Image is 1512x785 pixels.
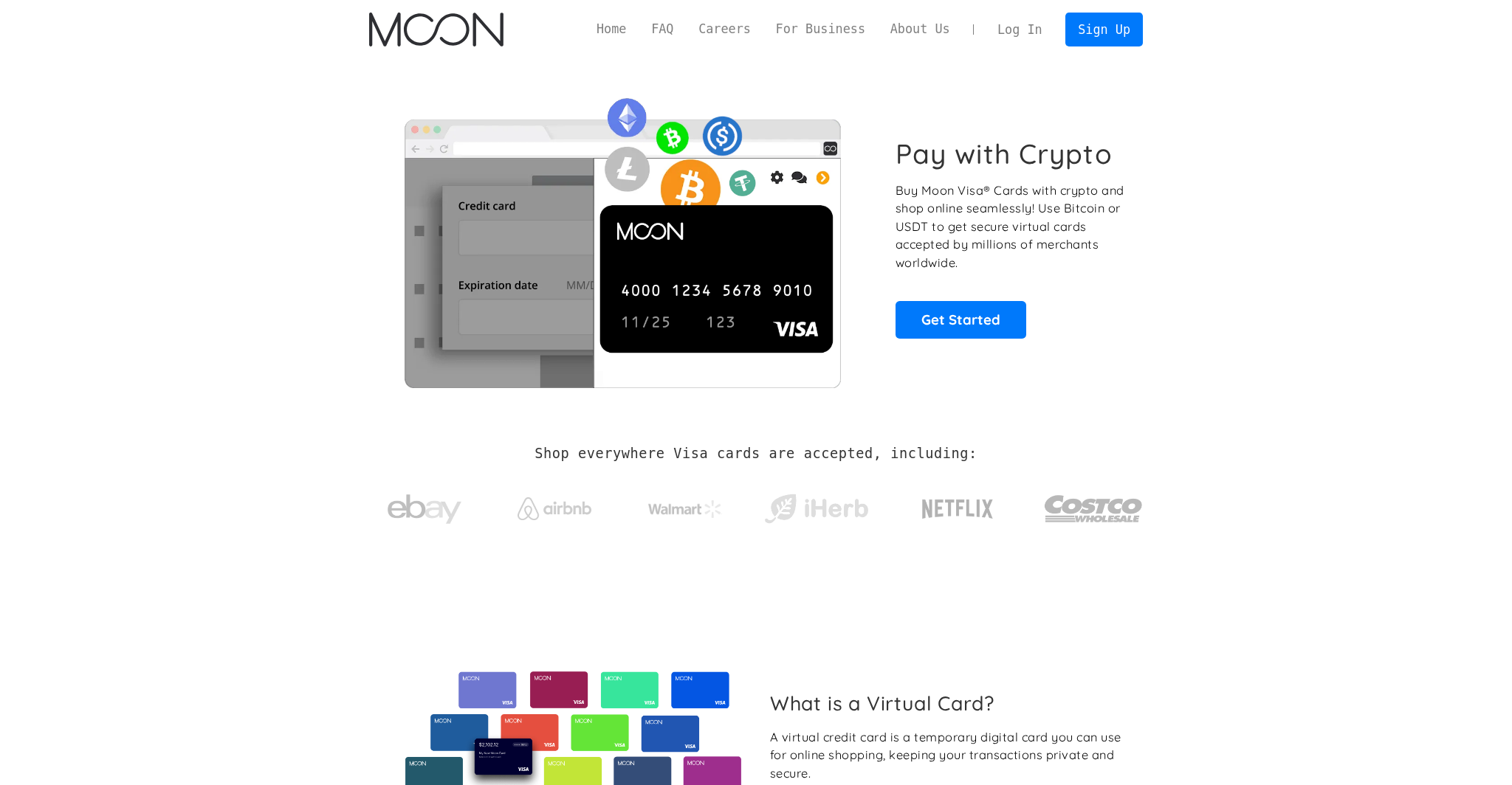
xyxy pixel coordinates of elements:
a: Sign Up [1065,13,1142,46]
a: Netflix [892,476,1024,535]
a: Home [584,20,639,38]
a: iHerb [761,475,871,536]
img: Netflix [921,491,994,528]
div: A virtual credit card is a temporary digital card you can use for online shopping, keeping your t... [770,728,1131,783]
img: Moon Logo [369,13,503,46]
a: FAQ [639,20,686,38]
a: For Business [763,20,878,38]
a: Get Started [896,301,1026,338]
img: ebay [388,486,461,533]
a: ebay [369,471,479,540]
img: Airbnb [518,497,591,520]
a: home [369,13,503,46]
a: Careers [686,20,763,38]
img: Walmart [648,500,722,518]
a: About Us [878,20,963,38]
h1: Pay with Crypto [896,137,1113,170]
p: Buy Moon Visa® Cards with crypto and shop online seamlessly! Use Bitcoin or USDT to get secure vi... [896,181,1127,272]
a: Log In [985,13,1054,46]
img: iHerb [761,490,871,528]
img: Costco [1044,481,1143,536]
a: Costco [1044,466,1143,544]
a: Walmart [630,485,740,525]
a: Airbnb [500,483,610,528]
h2: What is a Virtual Card? [770,691,1131,715]
h2: Shop everywhere Visa cards are accepted, including: [535,446,977,462]
img: Moon Cards let you spend your crypto anywhere Visa is accepted. [369,88,875,387]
